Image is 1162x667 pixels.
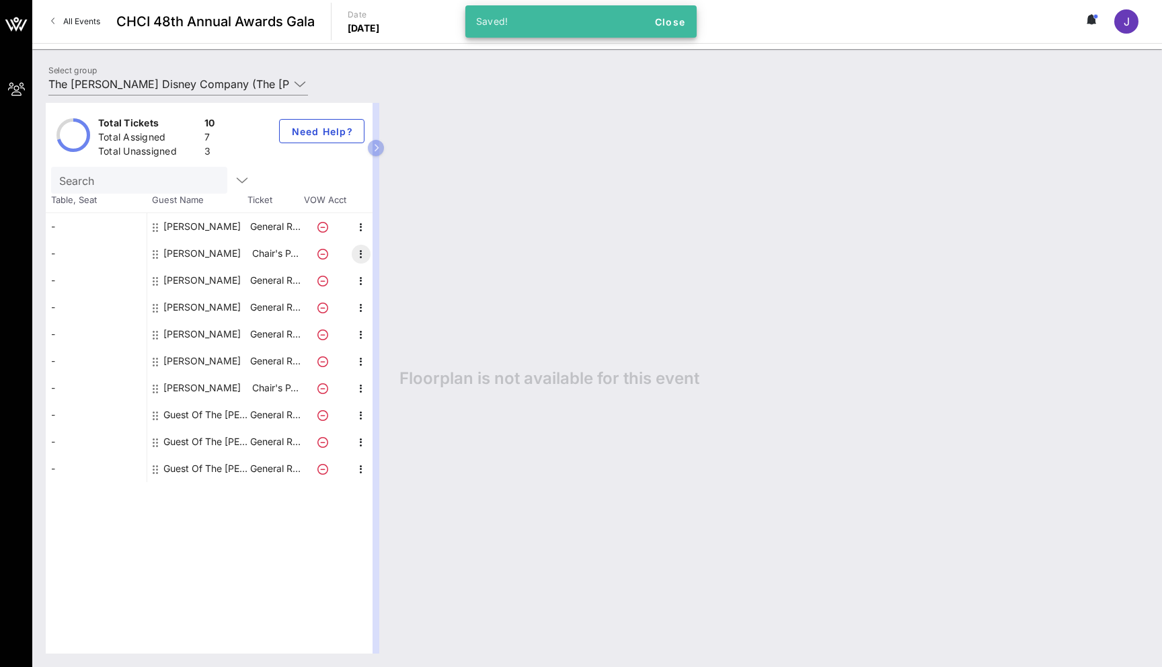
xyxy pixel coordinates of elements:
[163,294,241,321] div: Karen Greenfield
[163,240,241,267] div: Jaqueline Serrano
[248,240,302,267] p: Chair's P…
[46,428,147,455] div: -
[248,294,302,321] p: General R…
[248,428,302,455] p: General R…
[163,321,241,348] div: Maria Kirby
[46,348,147,375] div: -
[654,16,686,28] span: Close
[204,116,215,133] div: 10
[290,126,353,137] span: Need Help?
[46,267,147,294] div: -
[46,375,147,401] div: -
[46,194,147,207] span: Table, Seat
[248,267,302,294] p: General R…
[147,194,247,207] span: Guest Name
[163,267,241,294] div: Jessica Moore
[163,213,241,240] div: Alivia Roberts
[46,213,147,240] div: -
[1114,9,1138,34] div: J
[348,22,380,35] p: [DATE]
[204,130,215,147] div: 7
[163,428,248,455] div: Guest Of The Walt Disney Company
[46,401,147,428] div: -
[98,130,199,147] div: Total Assigned
[46,455,147,482] div: -
[648,9,691,34] button: Close
[301,194,348,207] span: VOW Acct
[63,16,100,26] span: All Events
[248,375,302,401] p: Chair's P…
[46,321,147,348] div: -
[476,15,508,27] span: Saved!
[163,401,248,428] div: Guest Of The Walt Disney Company
[163,455,248,482] div: Guest Of The Walt Disney Company
[46,294,147,321] div: -
[43,11,108,32] a: All Events
[98,145,199,161] div: Total Unassigned
[248,213,302,240] p: General R…
[163,375,241,401] div: Susan Fox
[204,145,215,161] div: 3
[348,8,380,22] p: Date
[247,194,301,207] span: Ticket
[279,119,364,143] button: Need Help?
[1124,15,1130,28] span: J
[116,11,315,32] span: CHCI 48th Annual Awards Gala
[248,455,302,482] p: General R…
[46,240,147,267] div: -
[48,65,97,75] label: Select group
[248,321,302,348] p: General R…
[248,348,302,375] p: General R…
[98,116,199,133] div: Total Tickets
[248,401,302,428] p: General R…
[399,368,699,389] span: Floorplan is not available for this event
[163,348,241,375] div: Neri Martinez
